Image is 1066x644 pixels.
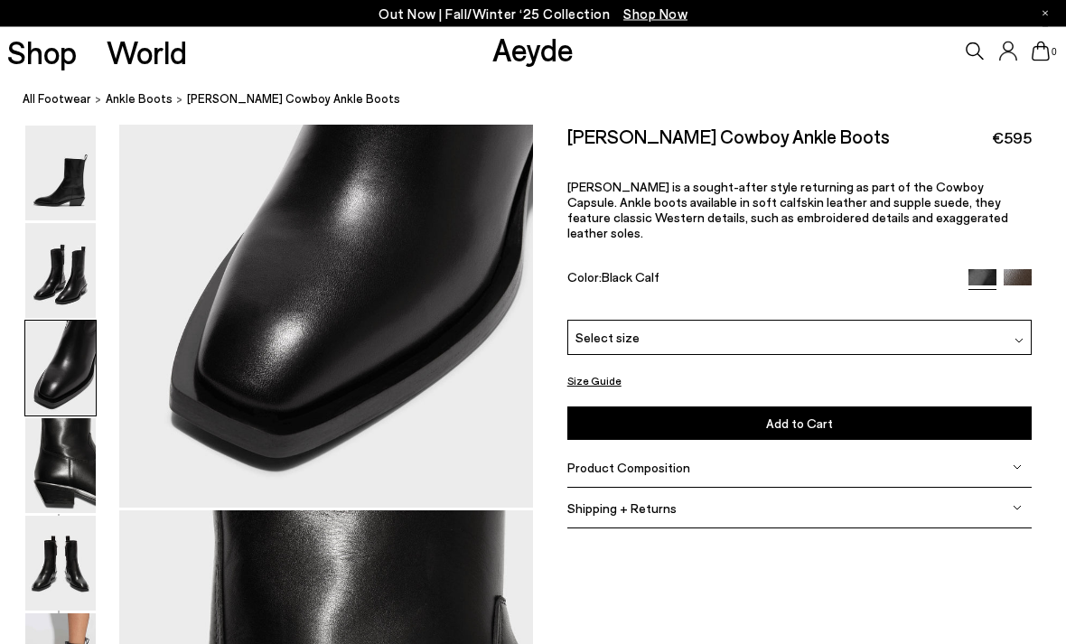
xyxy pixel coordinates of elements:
[25,517,96,611] img: Luis Leather Cowboy Ankle Boots - Image 5
[567,407,1033,441] button: Add to Cart
[492,30,574,68] a: Aeyde
[25,419,96,514] img: Luis Leather Cowboy Ankle Boots - Image 4
[1032,42,1050,61] a: 0
[106,90,173,109] a: ankle boots
[187,90,400,109] span: [PERSON_NAME] Cowboy Ankle Boots
[567,461,690,476] span: Product Composition
[23,90,91,109] a: All Footwear
[575,329,640,348] span: Select size
[25,126,96,221] img: Luis Leather Cowboy Ankle Boots - Image 1
[7,36,77,68] a: Shop
[1013,504,1022,513] img: svg%3E
[567,180,1033,241] p: [PERSON_NAME] is a sought-after style returning as part of the Cowboy Capsule. Ankle boots availa...
[1013,463,1022,472] img: svg%3E
[106,92,173,107] span: ankle boots
[1050,47,1059,57] span: 0
[379,3,687,25] p: Out Now | Fall/Winter ‘25 Collection
[602,270,659,285] span: Black Calf
[23,76,1066,126] nav: breadcrumb
[25,224,96,319] img: Luis Leather Cowboy Ankle Boots - Image 2
[992,127,1032,150] span: €595
[567,370,622,393] button: Size Guide
[567,270,954,291] div: Color:
[766,416,833,432] span: Add to Cart
[567,126,890,148] h2: [PERSON_NAME] Cowboy Ankle Boots
[25,322,96,416] img: Luis Leather Cowboy Ankle Boots - Image 3
[567,501,677,517] span: Shipping + Returns
[623,5,687,22] span: Navigate to /collections/new-in
[1015,337,1024,346] img: svg%3E
[107,36,187,68] a: World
